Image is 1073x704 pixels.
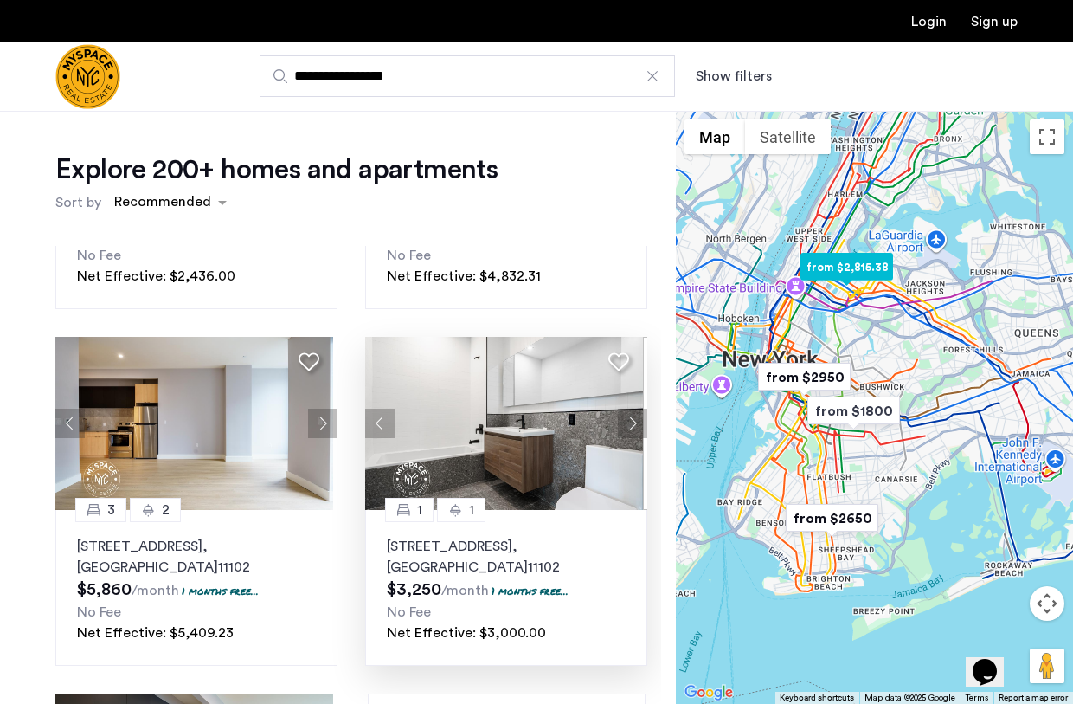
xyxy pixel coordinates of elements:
[55,337,333,510] img: 1997_638519968069068022.png
[132,584,179,597] sub: /month
[55,152,498,187] h1: Explore 200+ homes and apartments
[469,500,474,520] span: 1
[162,500,170,520] span: 2
[680,681,737,704] img: Google
[55,192,101,213] label: Sort by
[387,605,431,619] span: No Fee
[387,626,546,640] span: Net Effective: $3,000.00
[77,626,234,640] span: Net Effective: $5,409.23
[77,536,316,578] p: [STREET_ADDRESS] 11102
[365,510,647,666] a: 11[STREET_ADDRESS], [GEOGRAPHIC_DATA]111021 months free...No FeeNet Effective: $3,000.00
[107,500,115,520] span: 3
[77,269,235,283] span: Net Effective: $2,436.00
[55,510,337,666] a: 32[STREET_ADDRESS], [GEOGRAPHIC_DATA]111021 months free...No FeeNet Effective: $5,409.23
[417,500,422,520] span: 1
[971,15,1018,29] a: Registration
[684,119,745,154] button: Show street map
[800,391,907,430] div: from $1800
[1030,119,1064,154] button: Toggle fullscreen view
[77,581,132,598] span: $5,860
[387,249,431,262] span: No Fee
[77,605,121,619] span: No Fee
[106,187,235,218] ng-select: sort-apartment
[864,694,955,702] span: Map data ©2025 Google
[387,536,626,578] p: [STREET_ADDRESS] 11102
[1030,649,1064,683] button: Drag Pegman onto the map to open Street View
[618,409,647,438] button: Next apartment
[966,692,988,704] a: Terms (opens in new tab)
[365,337,643,510] img: 1997_638519967030488566.png
[966,635,1021,687] iframe: chat widget
[260,55,675,97] input: Apartment Search
[911,15,947,29] a: Login
[441,584,489,597] sub: /month
[308,409,337,438] button: Next apartment
[999,692,1068,704] a: Report a map error
[55,44,120,109] a: Cazamio Logo
[55,409,85,438] button: Previous apartment
[779,499,885,538] div: from $2650
[387,269,541,283] span: Net Effective: $4,832.31
[387,581,441,598] span: $3,250
[794,248,900,287] div: from $2,815.38
[182,584,259,598] p: 1 months free...
[780,692,854,704] button: Keyboard shortcuts
[77,249,121,262] span: No Fee
[365,409,395,438] button: Previous apartment
[112,191,211,216] div: Recommended
[492,584,569,598] p: 1 months free...
[751,358,858,397] div: from $2950
[696,66,772,87] button: Show or hide filters
[1030,586,1064,621] button: Map camera controls
[745,119,831,154] button: Show satellite imagery
[680,681,737,704] a: Open this area in Google Maps (opens a new window)
[55,44,120,109] img: logo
